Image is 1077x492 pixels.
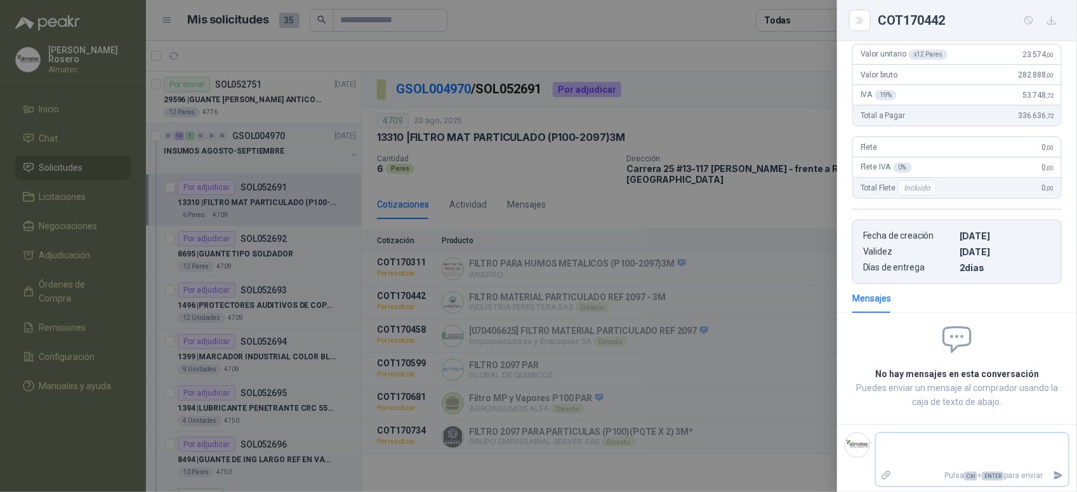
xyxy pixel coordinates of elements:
label: Adjuntar archivos [876,465,897,487]
span: 23.574 [1022,50,1054,59]
img: Company Logo [845,433,869,457]
p: [DATE] [960,246,1051,257]
p: Validez [863,246,955,257]
span: 282.888 [1018,70,1054,79]
span: Ctrl [964,472,977,481]
span: 0 [1042,183,1054,192]
span: ,72 [1046,92,1054,99]
p: 2 dias [960,262,1051,273]
span: ,00 [1046,144,1054,151]
div: 19 % [875,90,897,100]
h2: No hay mensajes en esta conversación [852,367,1062,381]
button: Enviar [1048,465,1069,487]
span: Valor unitario [861,50,948,60]
span: Flete [861,143,877,152]
span: Total Flete [861,180,939,196]
span: Flete IVA [861,163,912,173]
div: COT170442 [878,10,1062,30]
div: x 12 Pares [909,50,948,60]
p: Fecha de creación [863,230,955,241]
div: 0 % [894,163,912,173]
div: Mensajes [852,291,891,305]
div: Incluido [898,180,936,196]
p: [DATE] [960,230,1051,241]
span: 336.636 [1018,111,1054,120]
span: 0 [1042,163,1054,172]
span: ,00 [1046,51,1054,58]
span: Valor bruto [861,70,897,79]
span: 0 [1042,143,1054,152]
span: ,72 [1046,112,1054,119]
p: Días de entrega [863,262,955,273]
p: Pulsa + para enviar [897,465,1048,487]
span: ENTER [982,472,1004,481]
span: IVA [861,90,897,100]
button: Close [852,13,868,28]
span: Total a Pagar [861,111,905,120]
span: ,00 [1046,164,1054,171]
p: Puedes enviar un mensaje al comprador usando la caja de texto de abajo. [852,381,1062,409]
span: ,00 [1046,185,1054,192]
span: 53.748 [1022,91,1054,100]
span: ,00 [1046,72,1054,79]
